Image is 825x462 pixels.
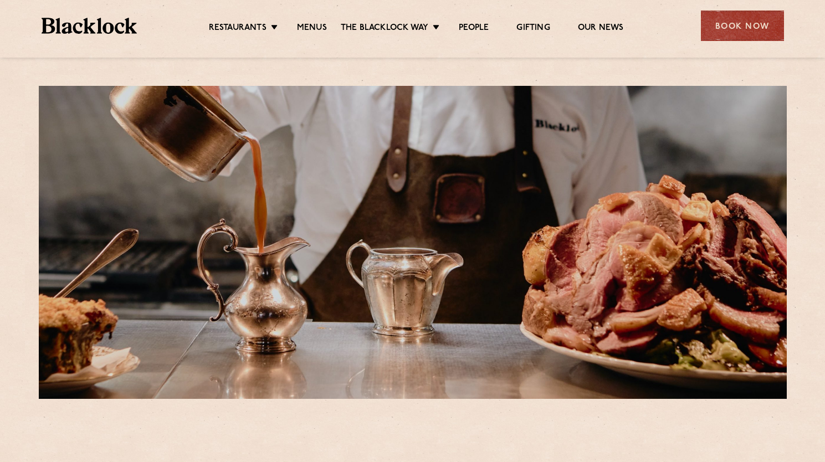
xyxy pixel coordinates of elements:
[516,23,550,35] a: Gifting
[209,23,267,35] a: Restaurants
[341,23,428,35] a: The Blacklock Way
[578,23,624,35] a: Our News
[297,23,327,35] a: Menus
[459,23,489,35] a: People
[701,11,784,41] div: Book Now
[42,18,137,34] img: BL_Textured_Logo-footer-cropped.svg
